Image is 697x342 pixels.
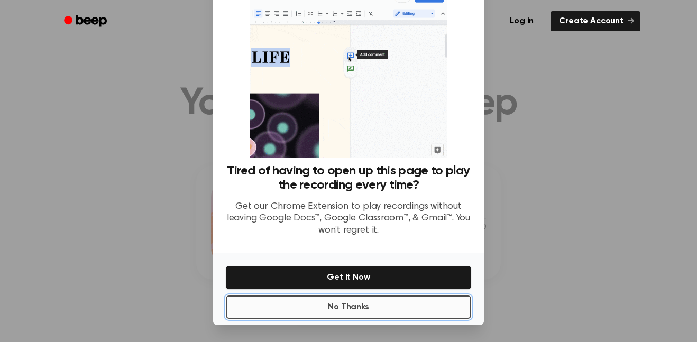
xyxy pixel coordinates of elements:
[226,164,471,192] h3: Tired of having to open up this page to play the recording every time?
[226,295,471,319] button: No Thanks
[57,11,116,32] a: Beep
[226,201,471,237] p: Get our Chrome Extension to play recordings without leaving Google Docs™, Google Classroom™, & Gm...
[551,11,640,31] a: Create Account
[226,266,471,289] button: Get It Now
[499,9,544,33] a: Log in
